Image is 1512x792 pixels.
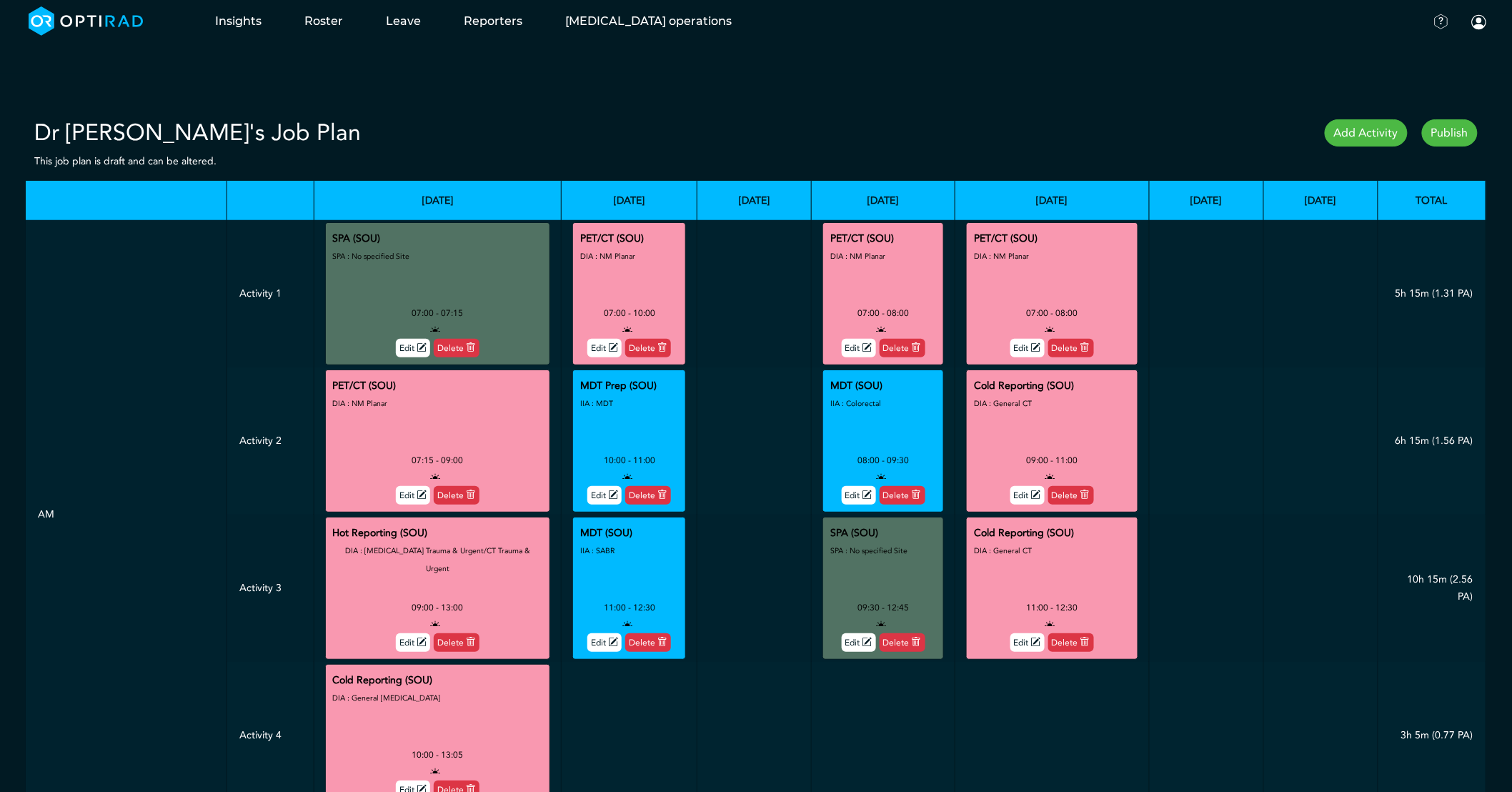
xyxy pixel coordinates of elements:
[1378,515,1486,662] td: 10h 15m (2.56 PA)
[1263,181,1378,220] th: [DATE]
[697,181,812,220] th: [DATE]
[1042,323,1058,337] i: open to allocation
[427,618,443,631] i: open to allocation
[412,746,463,763] div: 10:00 - 13:05
[620,470,635,484] i: open to allocation
[620,323,635,337] i: open to allocation
[974,398,1032,409] small: DIA : General CT
[562,181,697,220] th: [DATE]
[604,305,655,322] div: 07:00 - 10:00
[873,618,889,631] i: open to allocation
[34,154,217,168] small: This job plan is draft and can be altered.
[1042,470,1058,484] i: open to allocation
[1378,220,1486,367] td: 5h 15m (1.31 PA)
[1149,181,1263,220] th: [DATE]
[974,230,1038,247] div: PET/CT (SOU)
[812,181,955,220] th: [DATE]
[345,545,530,574] small: DIA : [MEDICAL_DATA] Trauma & Urgent/CT Trauma & Urgent
[427,765,443,778] i: open to allocation
[580,377,657,395] div: MDT Prep (SOU)
[427,323,443,337] i: open to allocation
[1325,119,1408,147] a: Add Activity
[227,515,314,662] td: Activity 3
[604,452,655,469] div: 10:00 - 11:00
[29,6,144,36] img: brand-opti-rad-logos-blue-and-white-d2f68631ba2948856bd03f2d395fb146ddc8fb01b4b6e9315ea85fa773367...
[333,377,397,395] div: PET/CT (SOU)
[830,525,878,542] div: SPA (SOU)
[974,545,1032,556] small: DIA : General CT
[580,251,635,262] small: DIA : NM Planar
[1026,452,1078,469] div: 09:00 - 11:00
[830,251,885,262] small: DIA : NM Planar
[427,470,443,484] i: open to allocation
[333,398,388,409] small: DIA : NM Planar
[1042,618,1058,631] i: open to allocation
[580,398,613,409] small: IIA : MDT
[333,230,381,247] div: SPA (SOU)
[857,599,909,616] div: 09:30 - 12:45
[333,672,433,689] div: Cold Reporting (SOU)
[857,452,909,469] div: 08:00 - 09:30
[1026,599,1078,616] div: 11:00 - 12:30
[830,230,894,247] div: PET/CT (SOU)
[873,470,889,484] i: open to allocation
[1422,119,1478,147] a: Publish
[974,377,1074,395] div: Cold Reporting (SOU)
[1026,305,1078,322] div: 07:00 - 08:00
[830,545,907,556] small: SPA : No specified Site
[333,251,410,262] small: SPA : No specified Site
[580,230,644,247] div: PET/CT (SOU)
[412,452,463,469] div: 07:15 - 09:00
[873,323,889,337] i: open to allocation
[412,599,463,616] div: 09:00 - 13:00
[604,599,655,616] div: 11:00 - 12:30
[227,367,314,515] td: Activity 2
[830,377,882,395] div: MDT (SOU)
[1378,181,1486,220] th: Total
[580,525,632,542] div: MDT (SOU)
[580,545,615,556] small: IIA : SABR
[955,181,1149,220] th: [DATE]
[857,305,909,322] div: 07:00 - 08:00
[974,525,1074,542] div: Cold Reporting (SOU)
[412,305,463,322] div: 07:00 - 07:15
[620,618,635,631] i: open to allocation
[34,119,991,147] h2: Dr [PERSON_NAME]'s Job Plan
[1378,367,1486,515] td: 6h 15m (1.56 PA)
[227,220,314,367] td: Activity 1
[314,181,562,220] th: [DATE]
[333,693,441,703] small: DIA : General [MEDICAL_DATA]
[974,251,1029,262] small: DIA : NM Planar
[830,398,881,409] small: IIA : Colorectal
[333,525,428,542] div: Hot Reporting (SOU)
